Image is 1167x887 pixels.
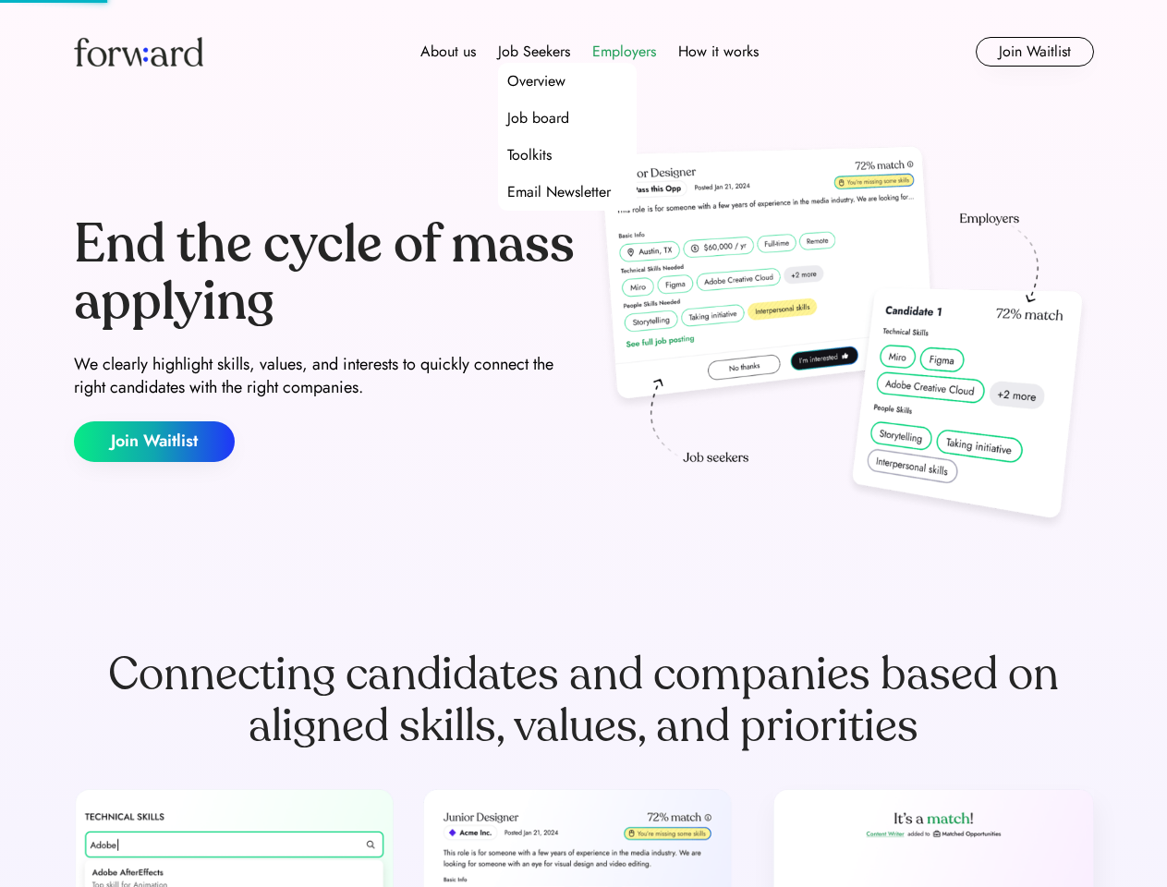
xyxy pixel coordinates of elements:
[507,144,552,166] div: Toolkits
[507,181,611,203] div: Email Newsletter
[74,216,577,330] div: End the cycle of mass applying
[678,41,759,63] div: How it works
[592,41,656,63] div: Employers
[507,107,569,129] div: Job board
[74,421,235,462] button: Join Waitlist
[498,41,570,63] div: Job Seekers
[507,70,565,92] div: Overview
[74,37,203,67] img: Forward logo
[74,353,577,399] div: We clearly highlight skills, values, and interests to quickly connect the right candidates with t...
[591,140,1094,538] img: hero-image.png
[420,41,476,63] div: About us
[74,649,1094,752] div: Connecting candidates and companies based on aligned skills, values, and priorities
[976,37,1094,67] button: Join Waitlist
